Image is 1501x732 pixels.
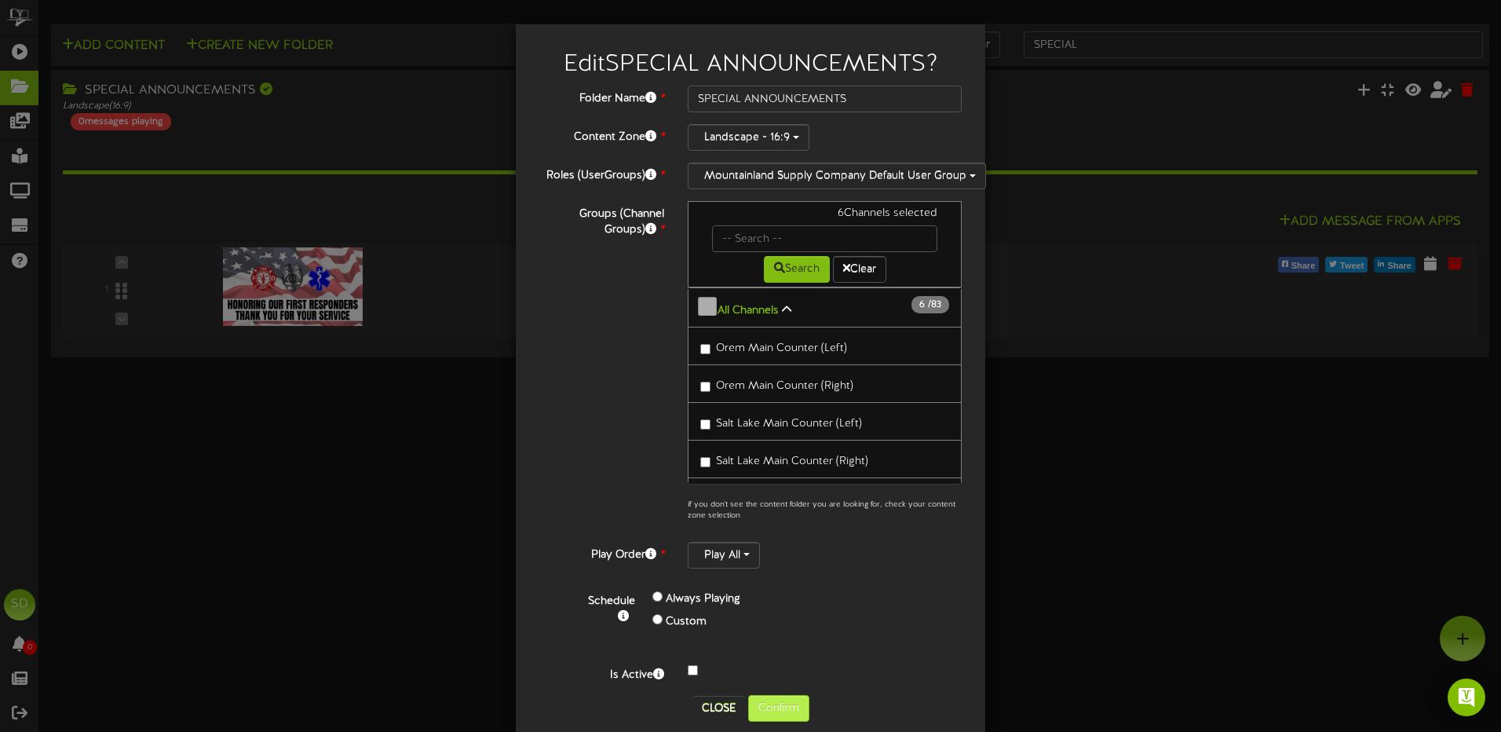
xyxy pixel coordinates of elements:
[528,662,676,683] label: Is Active
[716,456,868,467] span: Salt Lake Main Counter (Right)
[528,542,676,563] label: Play Order
[700,419,710,430] input: Salt Lake Main Counter (Left)
[688,542,760,569] button: Play All
[688,86,962,112] input: Folder Name
[528,124,676,145] label: Content Zone
[688,163,986,189] button: Mountainland Supply Company Default User Group
[688,124,809,151] button: Landscape - 16:9
[666,614,707,630] label: Custom
[700,206,949,225] div: 6 Channels selected
[588,595,635,607] b: Schedule
[700,382,710,392] input: Orem Main Counter (Right)
[833,256,886,283] button: Clear
[716,380,853,392] span: Orem Main Counter (Right)
[911,296,949,313] span: / 83
[1448,679,1485,716] div: Open Intercom Messenger
[748,695,809,722] button: Confirm
[692,696,745,721] button: Close
[688,287,962,328] button: All Channels 6 /83
[666,591,740,607] label: Always Playing
[528,201,676,238] label: Groups (Channel Groups)
[919,299,928,310] span: 6
[700,344,710,354] input: Orem Main Counter (Left)
[528,86,676,107] label: Folder Name
[716,342,847,354] span: Orem Main Counter (Left)
[764,256,830,283] button: Search
[539,52,962,78] h2: Edit SPECIAL ANNOUNCEMENTS ?
[528,163,676,184] label: Roles (UserGroups)
[712,225,937,252] input: -- Search --
[700,457,710,467] input: Salt Lake Main Counter (Right)
[716,418,862,430] span: Salt Lake Main Counter (Left)
[718,305,779,317] b: All Channels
